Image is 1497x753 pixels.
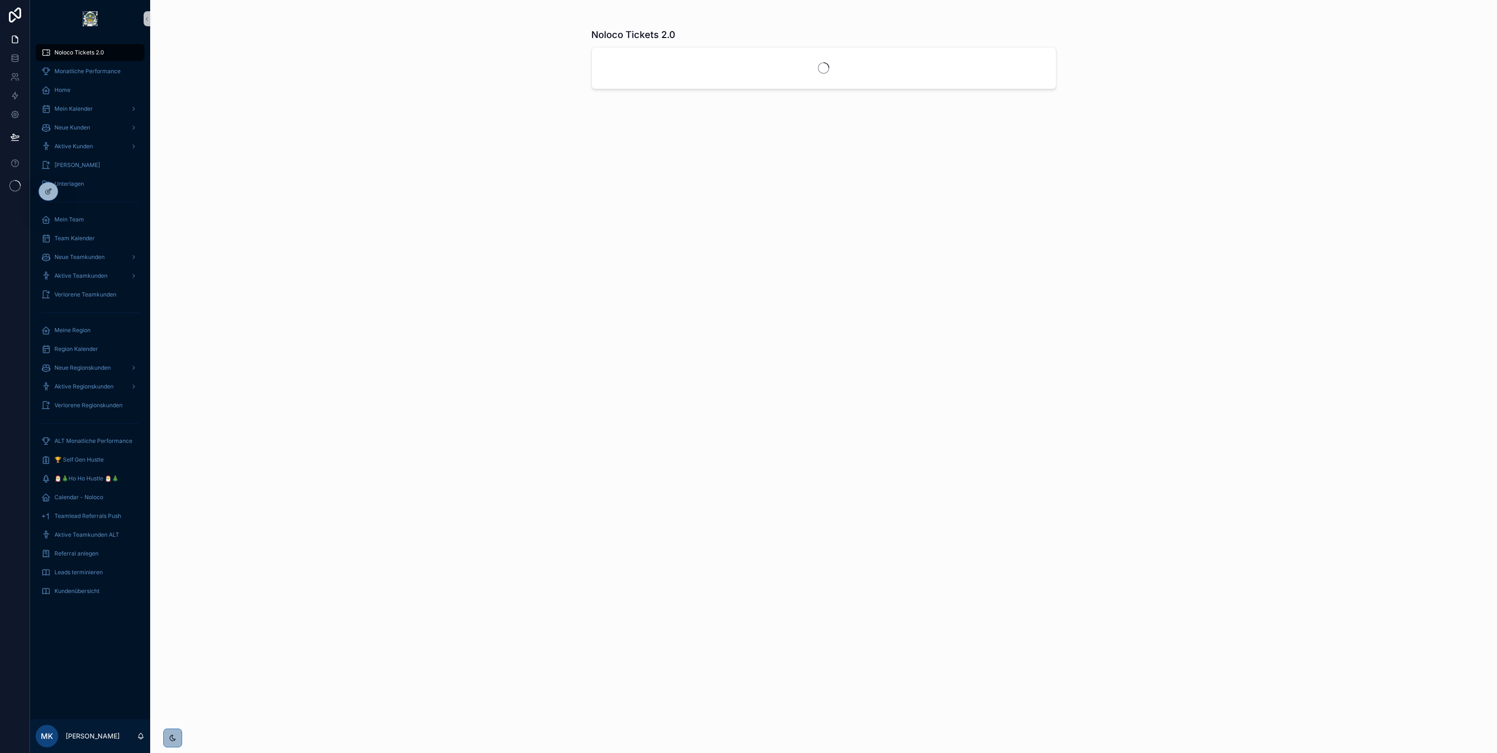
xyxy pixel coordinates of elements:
[36,267,145,284] a: Aktive Teamkunden
[36,230,145,247] a: Team Kalender
[54,327,91,334] span: Meine Region
[36,175,145,192] a: Unterlagen
[54,86,70,94] span: Home
[54,402,122,409] span: Verlorene Regionskunden
[41,730,53,742] span: MK
[591,28,675,41] h1: Noloco Tickets 2.0
[36,119,145,136] a: Neue Kunden
[36,286,145,303] a: Verlorene Teamkunden
[54,161,100,169] span: [PERSON_NAME]
[36,100,145,117] a: Mein Kalender
[54,437,132,445] span: ALT Monatliche Performance
[54,253,105,261] span: Neue Teamkunden
[36,211,145,228] a: Mein Team
[54,216,84,223] span: Mein Team
[54,364,111,372] span: Neue Regionskunden
[54,291,116,298] span: Verlorene Teamkunden
[30,38,150,612] div: scrollable content
[36,63,145,80] a: Monatliche Performance
[36,341,145,357] a: Region Kalender
[54,68,121,75] span: Monatliche Performance
[54,124,90,131] span: Neue Kunden
[54,456,104,464] span: 🏆 Self Gen Hustle
[36,397,145,414] a: Verlorene Regionskunden
[36,138,145,155] a: Aktive Kunden
[36,451,145,468] a: 🏆 Self Gen Hustle
[36,378,145,395] a: Aktive Regionskunden
[36,249,145,266] a: Neue Teamkunden
[83,11,98,26] img: App logo
[54,569,103,576] span: Leads terminieren
[54,512,121,520] span: Teamlead Referrals Push
[54,475,119,482] span: 🎅🎄Ho Ho Hustle 🎅🎄
[36,44,145,61] a: Noloco Tickets 2.0
[54,49,104,56] span: Noloco Tickets 2.0
[54,345,98,353] span: Region Kalender
[36,526,145,543] a: Aktive Teamkunden ALT
[36,157,145,174] a: [PERSON_NAME]
[54,550,99,557] span: Referral anlegen
[36,433,145,449] a: ALT Monatliche Performance
[36,82,145,99] a: Home
[36,508,145,525] a: Teamlead Referrals Push
[66,731,120,741] p: [PERSON_NAME]
[54,531,119,539] span: Aktive Teamkunden ALT
[54,143,93,150] span: Aktive Kunden
[36,545,145,562] a: Referral anlegen
[54,180,84,188] span: Unterlagen
[54,494,103,501] span: Calendar - Noloco
[36,489,145,506] a: Calendar - Noloco
[54,587,99,595] span: Kundenübersicht
[54,105,93,113] span: Mein Kalender
[36,359,145,376] a: Neue Regionskunden
[36,470,145,487] a: 🎅🎄Ho Ho Hustle 🎅🎄
[36,583,145,600] a: Kundenübersicht
[54,383,114,390] span: Aktive Regionskunden
[54,272,107,280] span: Aktive Teamkunden
[36,322,145,339] a: Meine Region
[36,564,145,581] a: Leads terminieren
[54,235,95,242] span: Team Kalender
